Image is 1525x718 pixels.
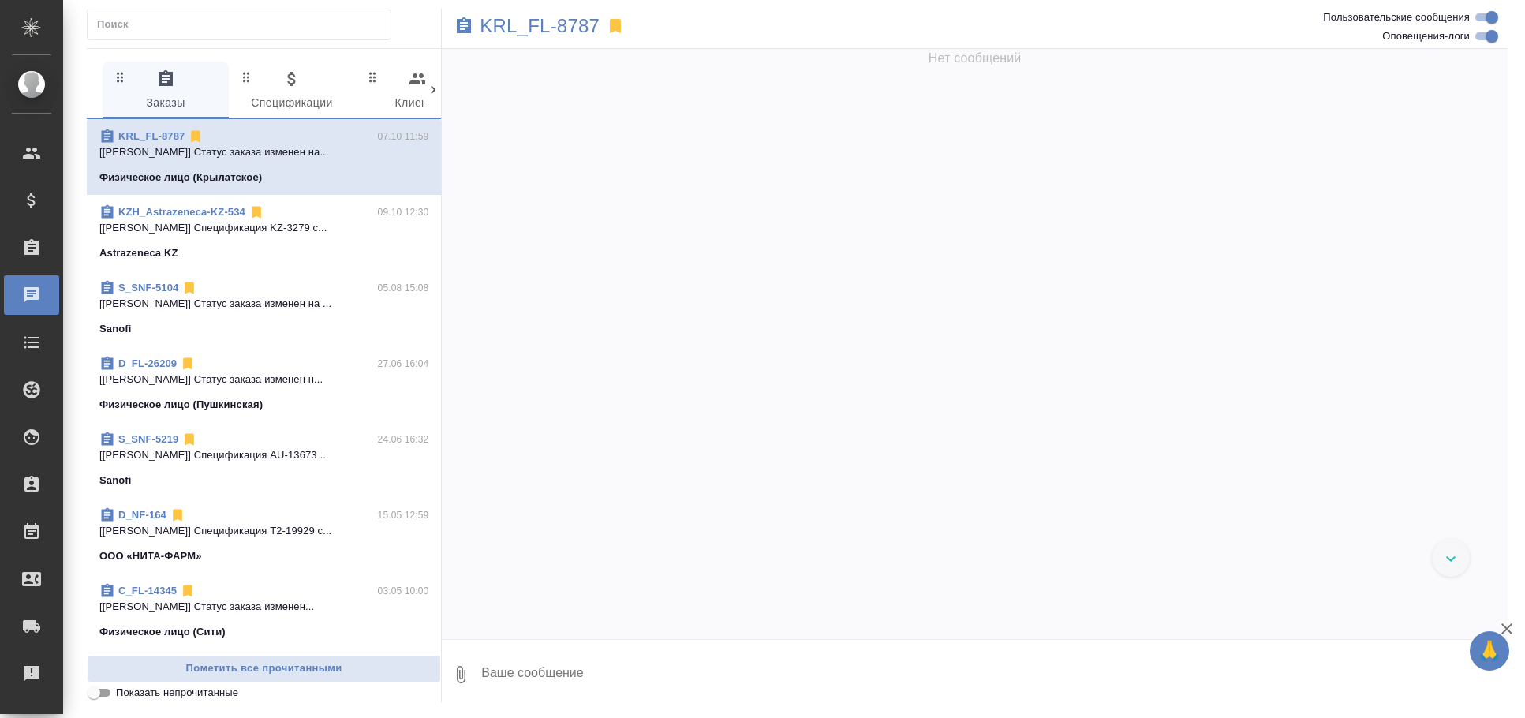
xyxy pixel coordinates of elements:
p: [[PERSON_NAME]] Спецификация AU-13673 ... [99,447,428,463]
div: KZH_Astrazeneca-KZ-53409.10 12:30[[PERSON_NAME]] Спецификация KZ-3279 с...Astrazeneca KZ [87,195,441,271]
a: S_SNF-5104 [118,282,178,294]
a: C_FL-14345 [118,585,177,596]
button: Пометить все прочитанными [87,655,441,682]
div: D_FL-2620927.06 16:04[[PERSON_NAME]] Статус заказа изменен н...Физическое лицо (Пушкинская) [87,346,441,422]
span: Клиенты [364,69,472,113]
p: 07.10 11:59 [378,129,429,144]
p: 09.10 12:30 [378,204,429,220]
p: [[PERSON_NAME]] Статус заказа изменен на ... [99,296,428,312]
svg: Отписаться [249,204,264,220]
p: [[PERSON_NAME]] Статус заказа изменен н... [99,372,428,387]
p: 05.08 15:08 [378,280,429,296]
p: 24.06 16:32 [378,432,429,447]
p: ООО «НИТА-ФАРМ» [99,548,202,564]
div: S_SNF-510405.08 15:08[[PERSON_NAME]] Статус заказа изменен на ...Sanofi [87,271,441,346]
a: D_FL-26209 [118,357,177,369]
p: 15.05 12:59 [378,507,429,523]
a: KZH_Astrazeneca-KZ-534 [118,206,245,218]
p: Sanofi [99,321,132,337]
p: Sanofi [99,473,132,488]
span: Пользовательские сообщения [1323,9,1470,25]
svg: Отписаться [181,432,197,447]
svg: Зажми и перетащи, чтобы поменять порядок вкладок [365,69,380,84]
a: D_NF-164 [118,509,166,521]
input: Поиск [97,13,391,36]
p: Физическое лицо (Сити) [99,624,226,640]
div: KRL_FL-878707.10 11:59[[PERSON_NAME]] Статус заказа изменен на...Физическое лицо (Крылатское) [87,119,441,195]
span: Показать непрочитанные [116,685,238,701]
p: 27.06 16:04 [378,356,429,372]
span: Пометить все прочитанными [95,660,432,678]
a: S_SNF-5219 [118,433,178,445]
p: [[PERSON_NAME]] Статус заказа изменен на... [99,144,428,160]
svg: Отписаться [180,356,196,372]
div: D_NF-16415.05 12:59[[PERSON_NAME]] Спецификация Т2-19929 с...ООО «НИТА-ФАРМ» [87,498,441,574]
p: [[PERSON_NAME]] Статус заказа изменен... [99,599,428,615]
svg: Зажми и перетащи, чтобы поменять порядок вкладок [113,69,128,84]
svg: Отписаться [170,507,185,523]
p: Физическое лицо (Пушкинская) [99,397,263,413]
svg: Отписаться [181,280,197,296]
div: C_FL-1434503.05 10:00[[PERSON_NAME]] Статус заказа изменен...Физическое лицо (Сити) [87,574,441,649]
button: 🙏 [1470,631,1509,671]
span: Заказы [112,69,219,113]
p: [[PERSON_NAME]] Спецификация Т2-19929 с... [99,523,428,539]
p: Физическое лицо (Крылатское) [99,170,262,185]
p: 03.05 10:00 [378,583,429,599]
a: KRL_FL-8787 [480,18,600,34]
p: [[PERSON_NAME]] Спецификация KZ-3279 с... [99,220,428,236]
div: S_SNF-521924.06 16:32[[PERSON_NAME]] Спецификация AU-13673 ...Sanofi [87,422,441,498]
svg: Зажми и перетащи, чтобы поменять порядок вкладок [239,69,254,84]
svg: Отписаться [188,129,204,144]
span: Нет сообщений [929,49,1022,68]
a: KRL_FL-8787 [118,130,185,142]
svg: Отписаться [180,583,196,599]
span: Спецификации [238,69,346,113]
p: Astrazeneca KZ [99,245,178,261]
span: Оповещения-логи [1382,28,1470,44]
span: 🙏 [1476,634,1503,668]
